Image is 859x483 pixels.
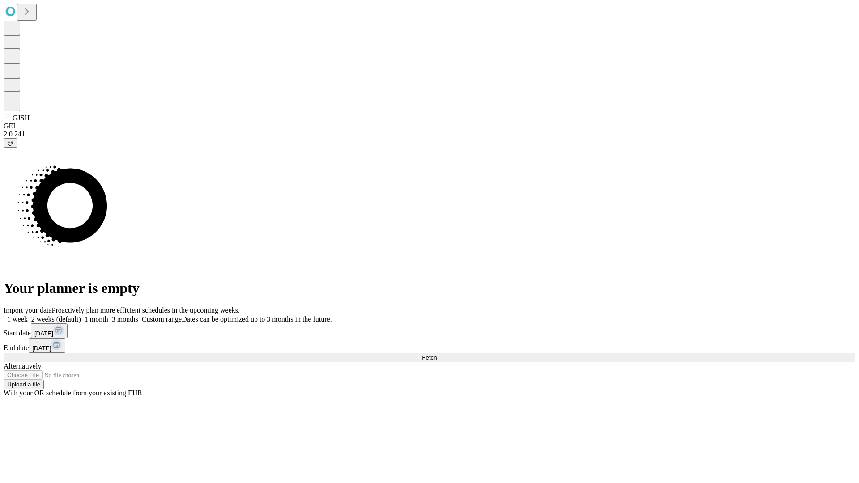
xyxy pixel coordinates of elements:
span: 2 weeks (default) [31,315,81,323]
span: Custom range [142,315,182,323]
button: @ [4,138,17,148]
span: With your OR schedule from your existing EHR [4,389,142,397]
span: GJSH [13,114,30,122]
span: 1 month [85,315,108,323]
div: Start date [4,323,855,338]
span: Dates can be optimized up to 3 months in the future. [182,315,332,323]
span: [DATE] [32,345,51,352]
span: Fetch [422,354,437,361]
div: End date [4,338,855,353]
h1: Your planner is empty [4,280,855,297]
button: [DATE] [31,323,68,338]
span: 3 months [112,315,138,323]
div: 2.0.241 [4,130,855,138]
button: Upload a file [4,380,44,389]
span: Alternatively [4,362,41,370]
span: [DATE] [34,330,53,337]
span: @ [7,140,13,146]
span: Proactively plan more efficient schedules in the upcoming weeks. [52,306,240,314]
button: Fetch [4,353,855,362]
div: GEI [4,122,855,130]
span: Import your data [4,306,52,314]
button: [DATE] [29,338,65,353]
span: 1 week [7,315,28,323]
